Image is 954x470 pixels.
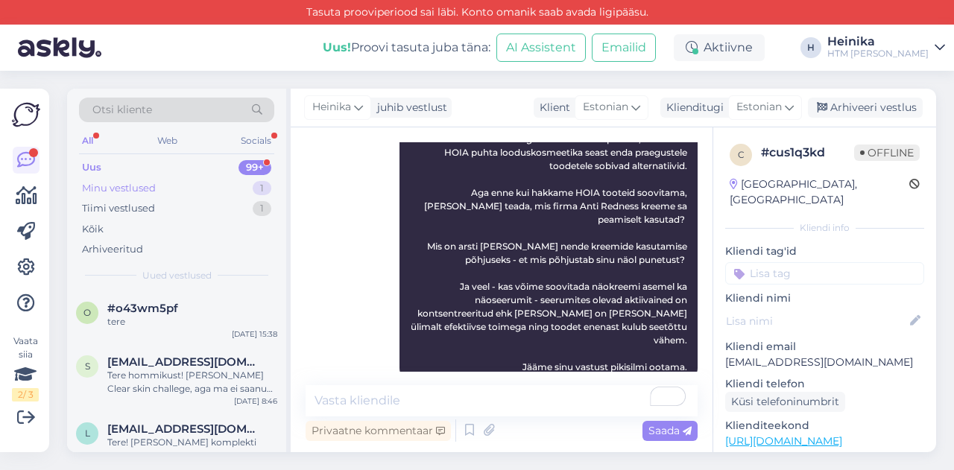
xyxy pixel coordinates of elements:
[12,334,39,401] div: Vaata siia
[234,396,277,407] div: [DATE] 8:46
[82,181,156,196] div: Minu vestlused
[534,100,570,115] div: Klient
[726,313,907,329] input: Lisa nimi
[648,424,692,437] span: Saada
[725,221,924,235] div: Kliendi info
[232,328,277,340] div: [DATE] 15:38
[79,131,96,150] div: All
[142,269,212,282] span: Uued vestlused
[496,34,586,62] button: AI Assistent
[725,355,924,370] p: [EMAIL_ADDRESS][DOMAIN_NAME]
[312,99,351,115] span: Heinika
[674,34,765,61] div: Aktiivne
[725,418,924,434] p: Klienditeekond
[107,302,178,315] span: #o43wm5pf
[730,177,909,208] div: [GEOGRAPHIC_DATA], [GEOGRAPHIC_DATA]
[107,422,262,436] span: ly.kotkas@gmail.com
[323,40,351,54] b: Uus!
[82,201,155,216] div: Tiimi vestlused
[107,369,277,396] div: Tere hommikust! [PERSON_NAME] Clear skin challege, aga ma ei saanud eile videot meilile!
[82,160,101,175] div: Uus
[725,392,845,412] div: Küsi telefoninumbrit
[306,385,698,416] textarea: To enrich screen reader interactions, please activate Accessibility in Grammarly extension settings
[82,222,104,237] div: Kõik
[253,181,271,196] div: 1
[827,36,945,60] a: HeinikaHTM [PERSON_NAME]
[85,428,90,439] span: l
[92,102,152,118] span: Otsi kliente
[725,244,924,259] p: Kliendi tag'id
[154,131,180,150] div: Web
[854,145,920,161] span: Offline
[583,99,628,115] span: Estonian
[238,131,274,150] div: Socials
[83,307,91,318] span: o
[725,376,924,392] p: Kliendi telefon
[107,355,262,369] span: sirje.puusepp2@mail.ee
[660,100,724,115] div: Klienditugi
[827,36,929,48] div: Heinika
[238,160,271,175] div: 99+
[761,144,854,162] div: # cus1q3kd
[738,149,745,160] span: c
[85,361,90,372] span: s
[736,99,782,115] span: Estonian
[371,100,447,115] div: juhib vestlust
[306,421,451,441] div: Privaatne kommentaar
[800,37,821,58] div: H
[592,34,656,62] button: Emailid
[725,339,924,355] p: Kliendi email
[725,290,924,306] p: Kliendi nimi
[725,262,924,285] input: Lisa tag
[323,39,490,57] div: Proovi tasuta juba täna:
[253,201,271,216] div: 1
[107,436,277,463] div: Tere! [PERSON_NAME] komplekti kätte, aga minuni pole jõudnud veel tänane video, mis pidi tulema ü...
[808,98,923,118] div: Arhiveeri vestlus
[12,101,40,129] img: Askly Logo
[107,315,277,328] div: tere
[12,388,39,401] div: 2 / 3
[725,434,842,448] a: [URL][DOMAIN_NAME]
[827,48,929,60] div: HTM [PERSON_NAME]
[82,242,143,257] div: Arhiveeritud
